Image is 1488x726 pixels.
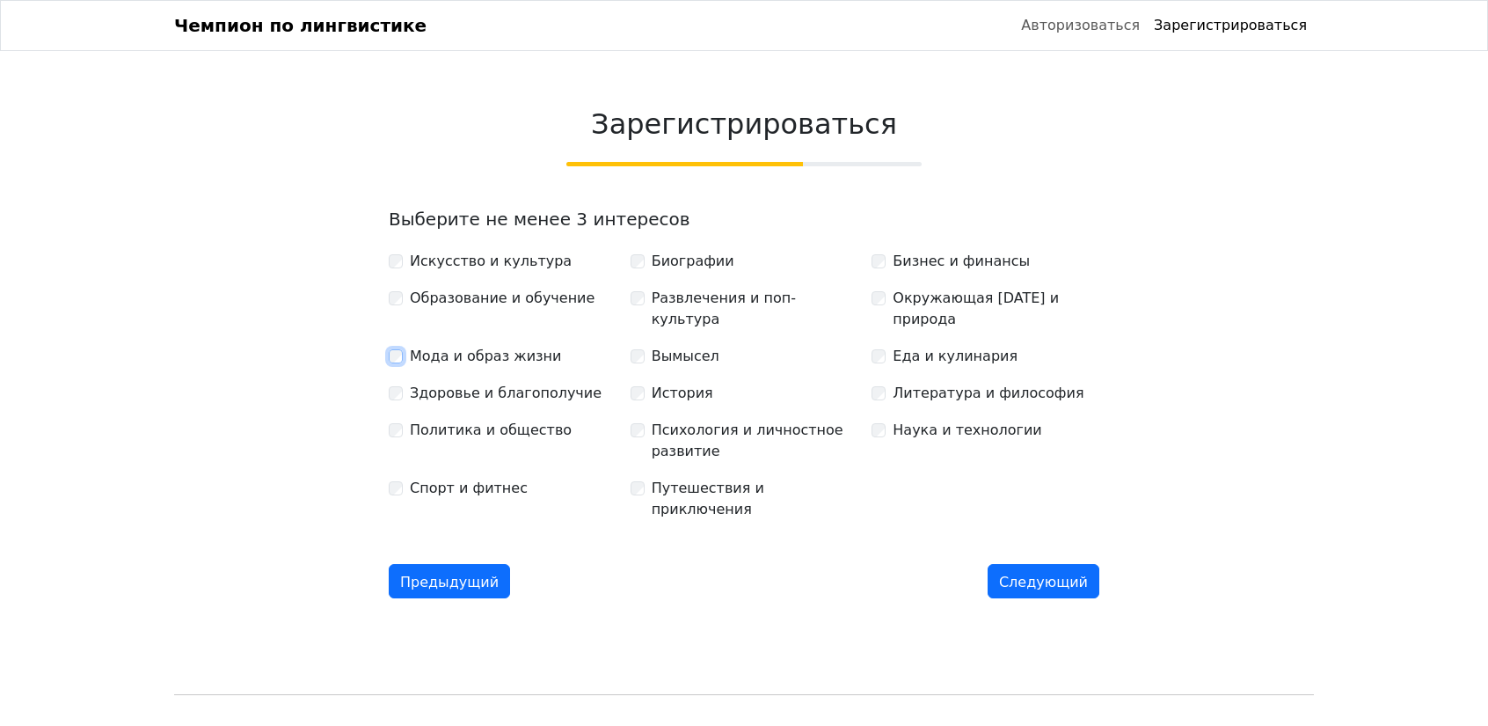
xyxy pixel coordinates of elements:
[893,290,1059,327] font: Окружающая [DATE] и природа
[410,422,572,438] font: Политика и общество
[591,107,897,141] font: Зарегистрироваться
[389,209,689,230] font: Выберите не менее 3 интересов
[652,422,843,459] font: Психология и личностное развитие
[652,348,719,364] font: Вымысел
[652,385,713,401] font: История
[999,573,1088,590] font: Следующий
[652,253,734,269] font: Биографии
[410,348,561,364] font: Мода и образ жизни
[389,564,510,598] button: Предыдущий
[652,290,796,327] font: Развлечения и поп-культура
[1021,17,1140,33] font: Авторизоваться
[174,8,427,43] a: Чемпион по лингвистике
[893,422,1041,438] font: Наука и технологии
[1154,17,1307,33] font: Зарегистрироваться
[410,385,602,401] font: Здоровье и благополучие
[1147,8,1314,43] a: Зарегистрироваться
[174,15,427,36] font: Чемпион по лингвистике
[652,480,764,517] font: Путешествия и приключения
[410,290,594,306] font: Образование и обучение
[400,573,499,590] font: Предыдущий
[410,253,572,269] font: Искусство и культура
[1014,8,1147,43] a: Авторизоваться
[893,385,1083,401] font: Литература и философия
[410,480,528,496] font: Спорт и фитнес
[893,253,1030,269] font: Бизнес и финансы
[893,348,1018,364] font: Еда и кулинария
[988,564,1099,598] button: Следующий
